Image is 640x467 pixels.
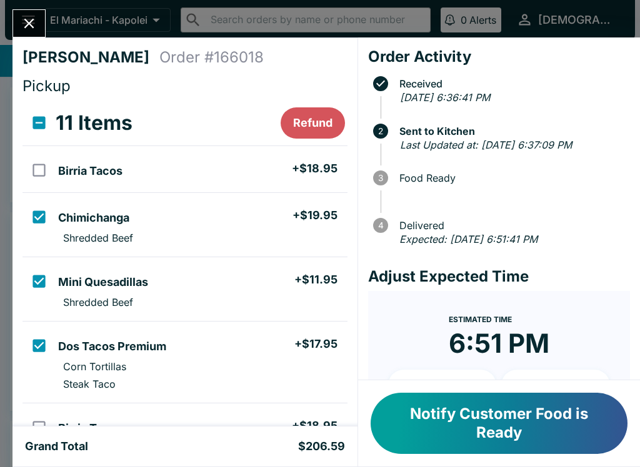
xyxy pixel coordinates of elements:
[25,439,88,454] h5: Grand Total
[58,210,129,225] h5: Chimichanga
[159,48,264,67] h4: Order # 166018
[22,77,71,95] span: Pickup
[393,172,630,184] span: Food Ready
[368,267,630,286] h4: Adjust Expected Time
[399,233,537,245] em: Expected: [DATE] 6:51:41 PM
[63,232,133,244] p: Shredded Beef
[371,393,627,454] button: Notify Customer Food is Ready
[63,360,126,373] p: Corn Tortillas
[388,370,497,401] button: + 10
[449,315,512,324] span: Estimated Time
[281,107,345,139] button: Refund
[58,421,122,436] h5: Birria Tacos
[63,378,116,390] p: Steak Taco
[400,91,490,104] em: [DATE] 6:36:41 PM
[294,272,337,287] h5: + $11.95
[58,164,122,179] h5: Birria Tacos
[400,139,572,151] em: Last Updated at: [DATE] 6:37:09 PM
[58,339,166,354] h5: Dos Tacos Premium
[449,327,549,360] time: 6:51 PM
[501,370,610,401] button: + 20
[368,47,630,66] h4: Order Activity
[58,275,148,290] h5: Mini Quesadillas
[393,78,630,89] span: Received
[63,296,133,308] p: Shredded Beef
[294,337,337,351] h5: + $17.95
[292,161,337,176] h5: + $18.95
[298,439,345,454] h5: $206.59
[378,126,383,136] text: 2
[292,208,337,223] h5: + $19.95
[22,48,159,67] h4: [PERSON_NAME]
[13,10,45,37] button: Close
[393,125,630,137] span: Sent to Kitchen
[56,111,132,135] h3: 11 Items
[377,220,383,230] text: 4
[292,418,337,433] h5: + $18.95
[393,220,630,231] span: Delivered
[378,173,383,183] text: 3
